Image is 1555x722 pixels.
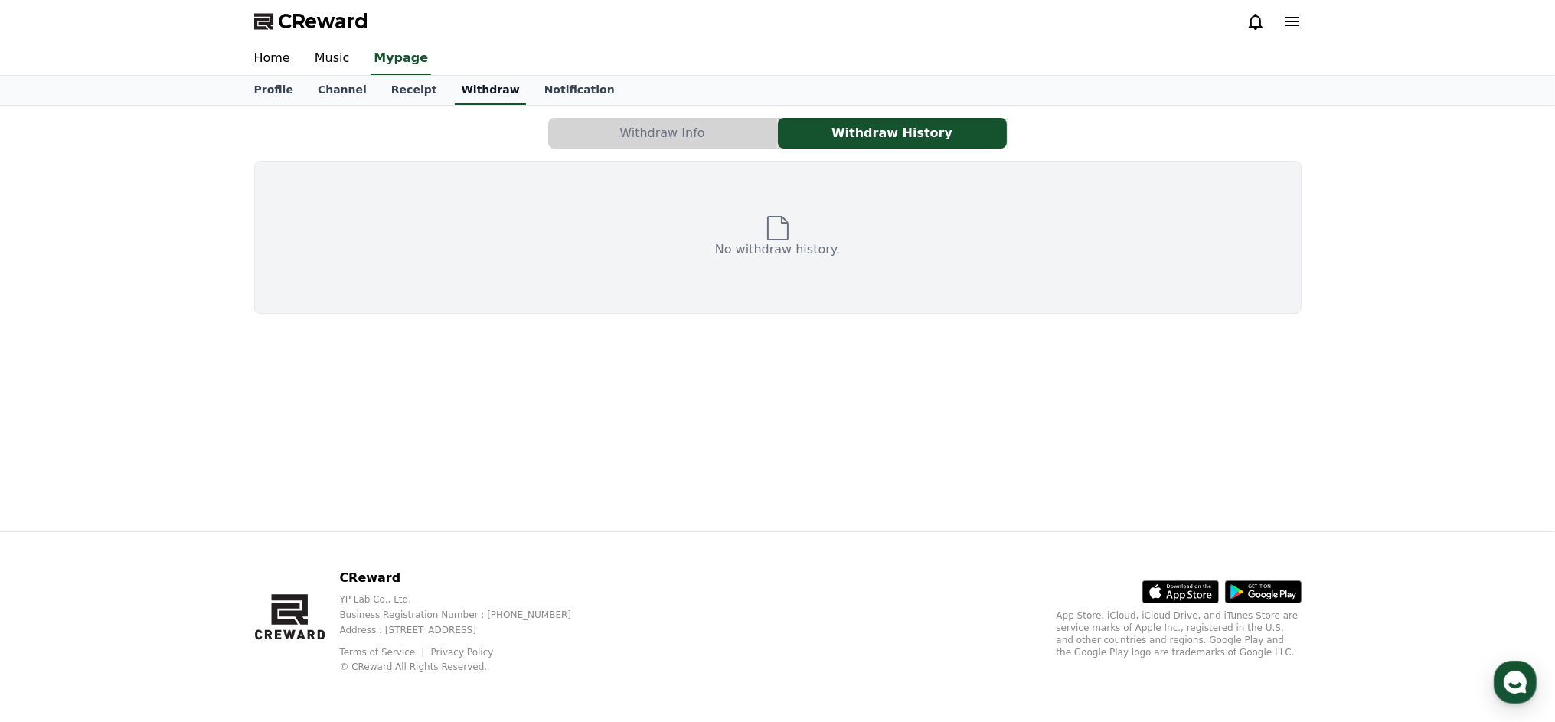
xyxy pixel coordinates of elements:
[279,9,369,34] span: CReward
[339,624,596,636] p: Address : [STREET_ADDRESS]
[242,76,305,105] a: Profile
[339,593,596,606] p: YP Lab Co., Ltd.
[302,43,362,75] a: Music
[379,76,449,105] a: Receipt
[127,509,172,521] span: Messages
[242,43,302,75] a: Home
[548,118,778,149] a: Withdraw Info
[39,508,66,521] span: Home
[5,485,101,524] a: Home
[371,43,431,75] a: Mypage
[198,485,294,524] a: Settings
[339,609,596,621] p: Business Registration Number : [PHONE_NUMBER]
[339,647,426,658] a: Terms of Service
[778,118,1007,149] button: Withdraw History
[548,118,777,149] button: Withdraw Info
[431,647,494,658] a: Privacy Policy
[532,76,627,105] a: Notification
[227,508,264,521] span: Settings
[101,485,198,524] a: Messages
[339,569,596,587] p: CReward
[455,76,525,105] a: Withdraw
[1057,609,1302,658] p: App Store, iCloud, iCloud Drive, and iTunes Store are service marks of Apple Inc., registered in ...
[305,76,379,105] a: Channel
[339,661,596,673] p: © CReward All Rights Reserved.
[254,9,369,34] a: CReward
[715,240,840,259] p: No withdraw history.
